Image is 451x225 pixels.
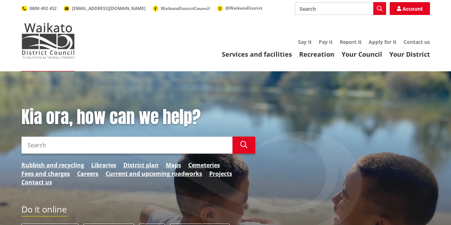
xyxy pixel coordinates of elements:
[295,2,386,15] input: Search input
[298,39,312,45] a: Say it
[72,5,145,11] span: [EMAIL_ADDRESS][DOMAIN_NAME]
[225,5,262,11] span: @WaikatoDistrict
[166,161,181,169] a: Maps
[209,169,232,178] a: Projects
[342,50,382,58] a: Your Council
[21,204,67,217] h2: Do it online
[21,169,70,178] a: Fees and charges
[21,23,75,58] img: Waikato District Council - Te Kaunihera aa Takiwaa o Waikato
[106,169,202,178] a: Current and upcoming roadworks
[299,50,334,58] a: Recreation
[21,107,255,128] h1: Kia ora, how can we help?
[340,39,362,45] a: Report it
[153,5,210,11] a: WaikatoDistrictCouncil
[21,137,232,154] input: Search input
[404,39,430,45] a: Contact us
[217,5,262,11] a: @WaikatoDistrict
[30,5,57,11] span: 0800 492 452
[21,5,57,11] a: 0800 492 452
[77,169,98,178] a: Careers
[91,161,116,169] a: Libraries
[369,39,396,45] a: Apply for it
[389,50,430,58] a: Your District
[21,178,52,186] a: Contact us
[222,50,292,58] a: Services and facilities
[161,5,210,11] span: WaikatoDistrictCouncil
[64,5,145,11] a: [EMAIL_ADDRESS][DOMAIN_NAME]
[123,161,159,169] a: District plan
[21,161,84,169] a: Rubbish and recycling
[390,2,430,15] a: Account
[188,161,220,169] a: Cemeteries
[319,39,333,45] a: Pay it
